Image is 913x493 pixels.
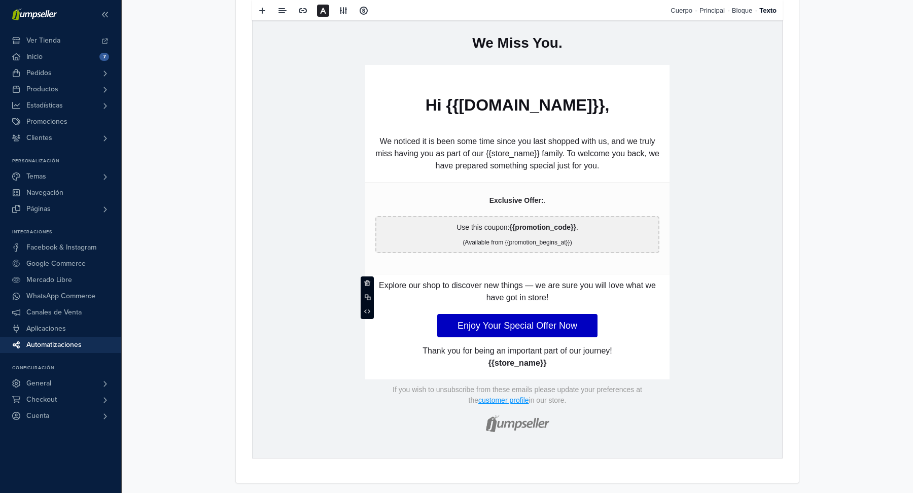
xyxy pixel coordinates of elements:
[26,32,60,49] span: Ver Tienda
[12,229,121,235] p: Integraciones
[26,337,82,353] span: Automatizaciones
[123,197,407,207] p: .
[26,65,52,81] span: Pedidos
[129,224,401,234] p: Use this coupon: .
[123,281,407,305] p: Explore our shop to discover new things — we are sure you will love what we have got in store!
[276,398,314,406] p: in our store.
[26,168,46,185] span: Temas
[26,288,95,304] span: WhatsApp Commerce
[123,36,407,54] p: We Miss You.
[26,392,57,408] span: Checkout
[26,130,52,146] span: Clientes
[257,225,323,233] strong: {{promotion_code}}
[26,272,72,288] span: Mercado Libre
[26,375,51,392] span: General
[26,201,51,217] span: Páginas
[140,387,390,406] p: If you wish to unsubscribe from these emails please update your preferences at the
[185,315,345,339] a: Enjoy Your Special Offer Now
[123,346,407,359] p: Thank you for being an important part of our journey!
[12,158,121,164] p: Personalización
[26,49,43,65] span: Inicio
[26,239,96,256] span: Facebook & Instagram
[26,304,82,321] span: Canales de Venta
[26,408,49,424] span: Cuenta
[26,81,58,97] span: Productos
[226,398,276,406] a: customer profile
[123,97,407,116] p: Hi {{[DOMAIN_NAME]}},
[99,53,109,61] span: 7
[26,321,66,337] span: Aplicaciones
[26,185,63,201] span: Navegación
[26,114,67,130] span: Promociones
[229,407,300,440] img: jumpseller-logo-footer-grey.png
[237,198,291,206] strong: Exclusive Offer:
[129,239,401,249] p: (Available from {{promotion_begins_at}})
[26,97,63,114] span: Estadísticas
[26,256,86,272] span: Google Commerce
[12,365,121,371] p: Configuración
[236,360,294,369] strong: {{store_name}}
[123,137,407,173] p: We noticed it is been some time since you last shopped with us, and we truly miss having you as p...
